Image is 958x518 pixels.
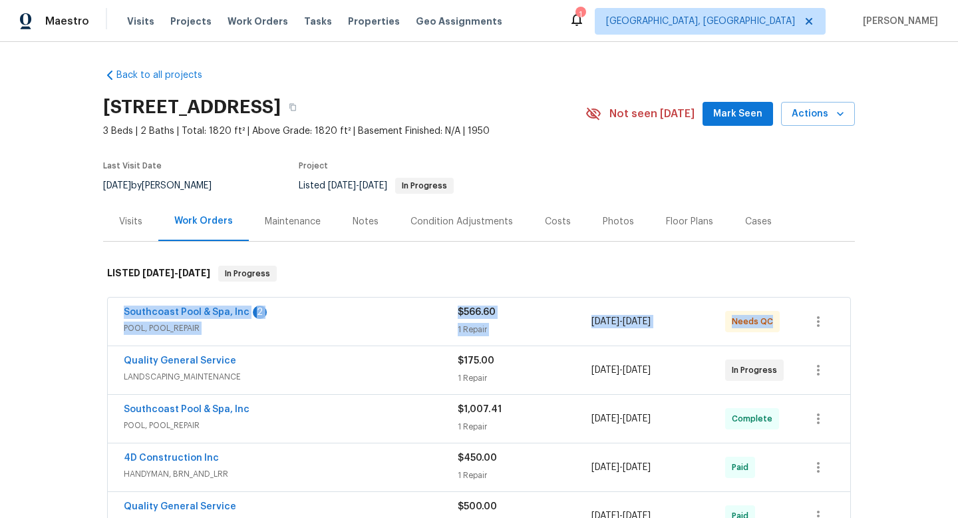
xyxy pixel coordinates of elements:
span: Not seen [DATE] [609,107,695,121]
div: Costs [545,215,571,228]
span: LANDSCAPING_MAINTENANCE [124,370,458,384]
span: In Progress [732,364,782,377]
span: - [328,181,387,190]
div: Notes [353,215,379,228]
span: Properties [348,15,400,28]
div: LISTED [DATE]-[DATE]In Progress [103,252,855,295]
span: [DATE] [142,268,174,278]
div: 1 Repair [458,372,591,385]
span: Maestro [45,15,89,28]
div: 1 [575,8,585,21]
a: Southcoast Pool & Spa, Inc [124,308,249,317]
span: In Progress [220,267,275,280]
a: 4D Construction Inc [124,453,219,463]
div: by [PERSON_NAME] [103,178,228,194]
span: [DATE] [623,366,651,375]
span: POOL, POOL_REPAIR [124,322,458,335]
span: $566.60 [458,308,496,317]
div: Photos [603,215,634,228]
span: $450.00 [458,453,497,463]
span: Work Orders [228,15,288,28]
span: $1,007.41 [458,405,502,414]
span: [DATE] [591,317,619,326]
span: - [142,268,210,278]
span: $175.00 [458,356,494,366]
div: Cases [745,215,772,228]
span: POOL, POOL_REPAIR [124,419,458,432]
span: [GEOGRAPHIC_DATA], [GEOGRAPHIC_DATA] [606,15,795,28]
span: [DATE] [591,366,619,375]
span: Mark Seen [713,106,762,123]
span: $500.00 [458,502,497,511]
h2: [STREET_ADDRESS] [103,101,281,114]
span: - [591,461,651,474]
span: Tasks [304,17,332,26]
span: [DATE] [591,414,619,423]
div: 1 Repair [458,469,591,482]
span: Needs QC [732,315,778,328]
a: Quality General Service [124,502,236,511]
span: Complete [732,412,778,425]
div: 1 Repair [458,323,591,336]
span: Listed [299,181,454,190]
span: Actions [792,106,844,123]
span: [DATE] [623,463,651,472]
span: - [591,315,651,328]
a: Quality General Service [124,356,236,366]
span: - [591,412,651,425]
div: Work Orders [174,214,233,228]
span: Geo Assignments [416,15,502,28]
button: Copy Address [281,95,305,119]
span: Last Visit Date [103,162,162,170]
span: [DATE] [623,317,651,326]
span: In Progress [397,182,452,190]
span: Paid [732,461,754,474]
span: [DATE] [178,268,210,278]
div: 1 Repair [458,420,591,433]
div: Visits [119,215,142,228]
span: Projects [170,15,212,28]
div: Condition Adjustments [410,215,513,228]
button: Mark Seen [703,102,773,127]
span: [DATE] [359,181,387,190]
span: 3 Beds | 2 Baths | Total: 1820 ft² | Above Grade: 1820 ft² | Basement Finished: N/A | 1950 [103,125,585,138]
span: HANDYMAN, BRN_AND_LRR [124,467,458,481]
span: [PERSON_NAME] [858,15,938,28]
div: 2 [253,306,267,319]
span: [DATE] [591,463,619,472]
span: Project [299,162,328,170]
button: Actions [781,102,855,127]
h6: LISTED [107,266,210,282]
div: Maintenance [265,215,321,228]
a: Back to all projects [103,69,231,82]
span: [DATE] [328,181,356,190]
a: Southcoast Pool & Spa, Inc [124,405,249,414]
span: [DATE] [623,414,651,423]
div: Floor Plans [666,215,713,228]
span: Visits [127,15,154,28]
span: [DATE] [103,181,131,190]
span: - [591,364,651,377]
